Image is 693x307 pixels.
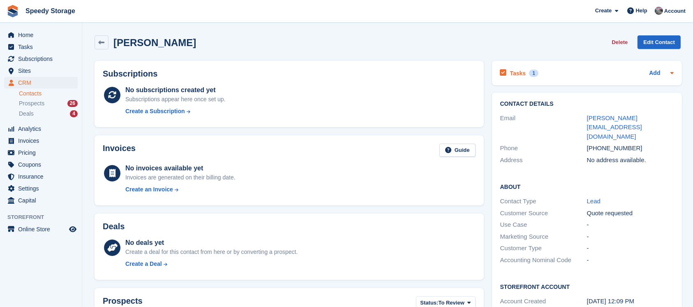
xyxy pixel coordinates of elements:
[4,65,78,77] a: menu
[19,99,78,108] a: Prospects 26
[4,171,78,182] a: menu
[4,223,78,235] a: menu
[587,144,674,153] div: [PHONE_NUMBER]
[587,220,674,230] div: -
[587,156,674,165] div: No address available.
[4,159,78,170] a: menu
[587,114,642,140] a: [PERSON_NAME][EMAIL_ADDRESS][DOMAIN_NAME]
[19,109,78,118] a: Deals 4
[500,220,587,230] div: Use Case
[500,156,587,165] div: Address
[664,7,686,15] span: Account
[125,248,298,256] div: Create a deal for this contact from here or by converting a prospect.
[500,297,587,306] div: Account Created
[125,95,226,104] div: Subscriptions appear here once set up.
[19,110,34,118] span: Deals
[18,53,67,65] span: Subscriptions
[113,37,196,48] h2: [PERSON_NAME]
[103,144,136,157] h2: Invoices
[655,7,663,15] img: Dan Jackson
[18,123,67,135] span: Analytics
[439,144,476,157] a: Guide
[500,209,587,218] div: Customer Source
[500,282,674,291] h2: Storefront Account
[18,183,67,194] span: Settings
[125,163,236,173] div: No invoices available yet
[18,65,67,77] span: Sites
[18,171,67,182] span: Insurance
[125,238,298,248] div: No deals yet
[7,5,19,17] img: stora-icon-8386f47178a22dfd0bd8f6a31ec36ba5ce8667c1dd55bd0f319d3a0aa187defe.svg
[595,7,612,15] span: Create
[587,256,674,265] div: -
[18,223,67,235] span: Online Store
[439,299,464,307] span: To Review
[103,69,476,79] h2: Subscriptions
[608,35,631,49] button: Delete
[18,135,67,147] span: Invoices
[500,114,587,142] div: Email
[587,232,674,242] div: -
[19,100,44,107] span: Prospects
[510,70,526,77] h2: Tasks
[125,185,236,194] a: Create an Invoice
[4,29,78,41] a: menu
[67,100,78,107] div: 26
[587,244,674,253] div: -
[22,4,79,18] a: Speedy Storage
[125,107,226,116] a: Create a Subscription
[636,7,647,15] span: Help
[4,53,78,65] a: menu
[4,77,78,88] a: menu
[125,173,236,182] div: Invoices are generated on their billing date.
[529,70,538,77] div: 1
[68,224,78,234] a: Preview store
[18,159,67,170] span: Coupons
[18,147,67,158] span: Pricing
[19,90,78,98] a: Contacts
[7,213,82,221] span: Storefront
[70,110,78,117] div: 4
[18,195,67,206] span: Capital
[500,144,587,153] div: Phone
[500,101,674,107] h2: Contact Details
[125,185,173,194] div: Create an Invoice
[649,69,660,78] a: Add
[500,232,587,242] div: Marketing Source
[587,198,601,205] a: Lead
[500,256,587,265] div: Accounting Nominal Code
[420,299,439,307] span: Status:
[4,41,78,53] a: menu
[125,107,185,116] div: Create a Subscription
[125,260,298,268] a: Create a Deal
[638,35,681,49] a: Edit Contact
[18,41,67,53] span: Tasks
[587,297,674,306] div: [DATE] 12:09 PM
[500,197,587,206] div: Contact Type
[103,222,125,231] h2: Deals
[500,182,674,191] h2: About
[4,135,78,147] a: menu
[4,123,78,135] a: menu
[500,244,587,253] div: Customer Type
[18,29,67,41] span: Home
[125,85,226,95] div: No subscriptions created yet
[125,260,162,268] div: Create a Deal
[4,195,78,206] a: menu
[587,209,674,218] div: Quote requested
[4,183,78,194] a: menu
[18,77,67,88] span: CRM
[4,147,78,158] a: menu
